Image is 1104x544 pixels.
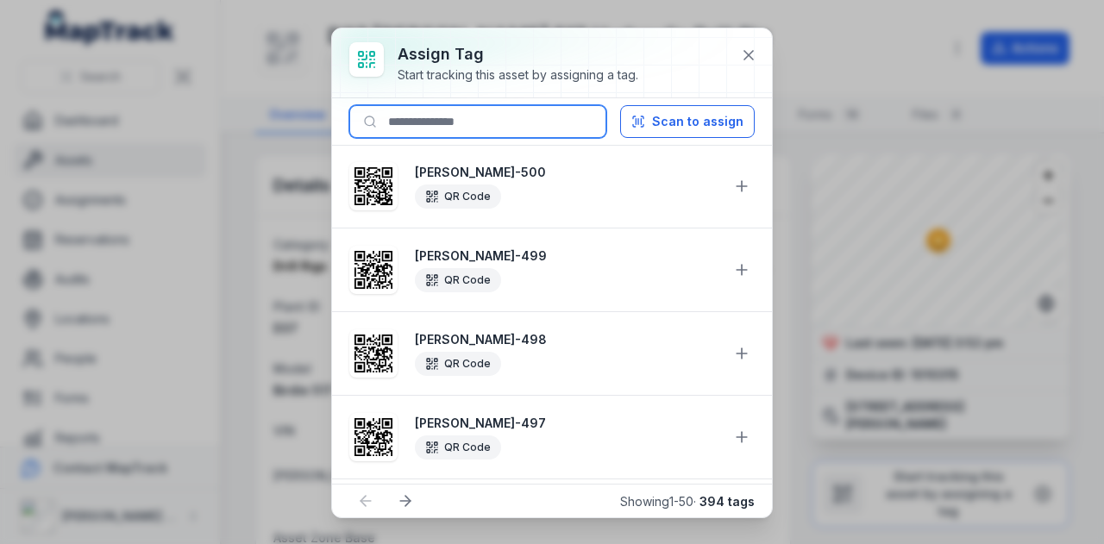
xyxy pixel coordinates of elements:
div: QR Code [415,184,501,209]
div: Start tracking this asset by assigning a tag. [398,66,638,84]
strong: [PERSON_NAME]-498 [415,331,718,348]
div: QR Code [415,268,501,292]
div: QR Code [415,352,501,376]
strong: [PERSON_NAME]-497 [415,415,718,432]
strong: 394 tags [699,494,755,509]
strong: [PERSON_NAME]-499 [415,247,718,265]
button: Scan to assign [620,105,755,138]
div: QR Code [415,435,501,460]
strong: [PERSON_NAME]-500 [415,164,718,181]
span: Showing 1 - 50 · [620,494,755,509]
h3: Assign tag [398,42,638,66]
